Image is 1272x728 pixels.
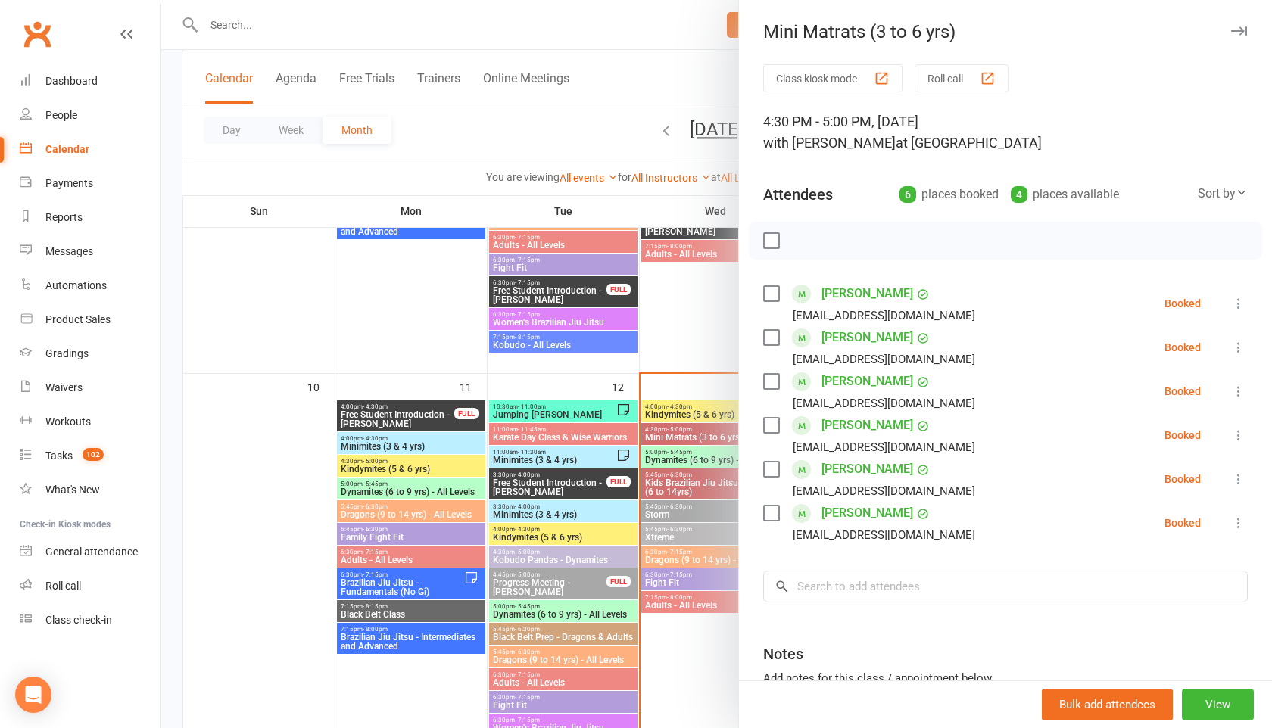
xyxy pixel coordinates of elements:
[45,347,89,359] div: Gradings
[1164,298,1201,309] div: Booked
[915,64,1009,92] button: Roll call
[45,415,91,428] div: Workouts
[793,437,975,457] div: [EMAIL_ADDRESS][DOMAIN_NAME]
[45,279,107,291] div: Automations
[1042,689,1173,720] button: Bulk add attendees
[763,64,903,92] button: Class kiosk mode
[899,184,999,205] div: places booked
[896,135,1042,151] span: at [GEOGRAPHIC_DATA]
[45,580,81,592] div: Roll call
[45,177,93,189] div: Payments
[20,535,160,569] a: General attendance kiosk mode
[20,166,160,201] a: Payments
[793,306,975,325] div: [EMAIL_ADDRESS][DOMAIN_NAME]
[821,457,913,481] a: [PERSON_NAME]
[1164,386,1201,397] div: Booked
[20,132,160,166] a: Calendar
[1198,184,1248,204] div: Sort by
[793,350,975,369] div: [EMAIL_ADDRESS][DOMAIN_NAME]
[821,282,913,306] a: [PERSON_NAME]
[20,201,160,235] a: Reports
[45,450,73,462] div: Tasks
[45,143,89,155] div: Calendar
[763,111,1248,154] div: 4:30 PM - 5:00 PM, [DATE]
[45,381,83,394] div: Waivers
[20,371,160,405] a: Waivers
[45,484,100,496] div: What's New
[45,75,98,87] div: Dashboard
[763,184,833,205] div: Attendees
[20,405,160,439] a: Workouts
[20,235,160,269] a: Messages
[20,98,160,132] a: People
[1182,689,1254,720] button: View
[15,677,51,713] div: Open Intercom Messenger
[20,269,160,303] a: Automations
[763,571,1248,602] input: Search to add attendees
[763,135,896,151] span: with [PERSON_NAME]
[20,569,160,603] a: Roll call
[45,109,77,121] div: People
[793,481,975,501] div: [EMAIL_ADDRESS][DOMAIN_NAME]
[1011,184,1119,205] div: places available
[793,394,975,413] div: [EMAIL_ADDRESS][DOMAIN_NAME]
[1164,474,1201,484] div: Booked
[739,21,1272,42] div: Mini Matrats (3 to 6 yrs)
[1164,342,1201,353] div: Booked
[83,448,104,461] span: 102
[821,325,913,350] a: [PERSON_NAME]
[20,473,160,507] a: What's New
[899,186,916,203] div: 6
[20,439,160,473] a: Tasks 102
[45,614,112,626] div: Class check-in
[45,211,83,223] div: Reports
[821,501,913,525] a: [PERSON_NAME]
[793,525,975,545] div: [EMAIL_ADDRESS][DOMAIN_NAME]
[20,64,160,98] a: Dashboard
[18,15,56,53] a: Clubworx
[763,669,1248,687] div: Add notes for this class / appointment below
[821,369,913,394] a: [PERSON_NAME]
[20,303,160,337] a: Product Sales
[45,546,138,558] div: General attendance
[821,413,913,437] a: [PERSON_NAME]
[20,337,160,371] a: Gradings
[1011,186,1027,203] div: 4
[45,313,111,325] div: Product Sales
[45,245,93,257] div: Messages
[763,643,803,664] div: Notes
[20,603,160,637] a: Class kiosk mode
[1164,518,1201,528] div: Booked
[1164,430,1201,440] div: Booked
